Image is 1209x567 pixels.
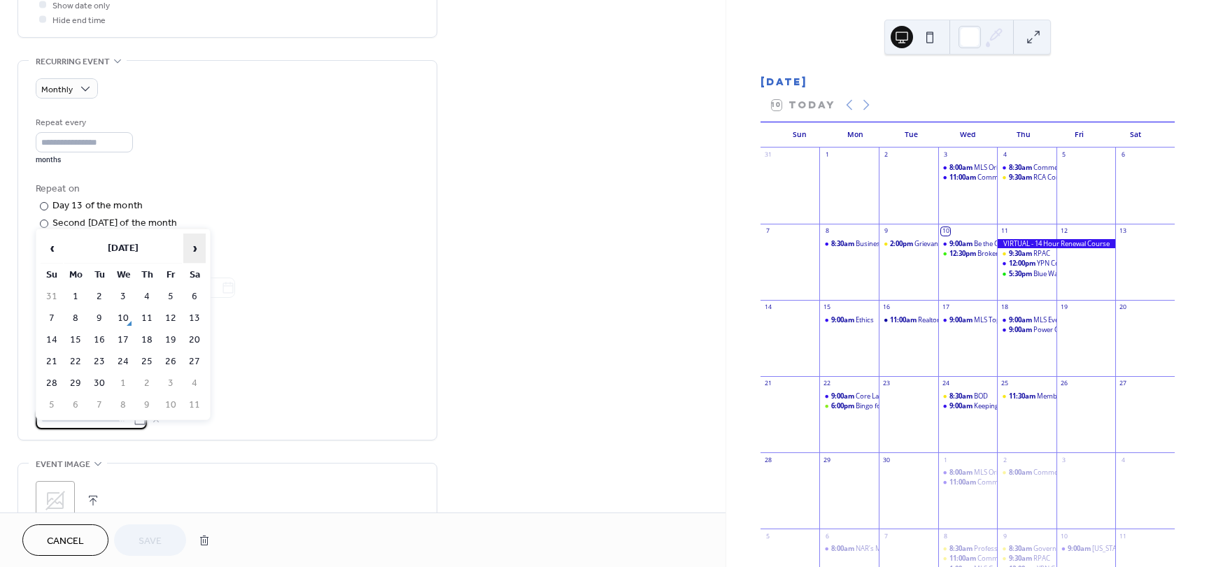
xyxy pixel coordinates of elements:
[996,122,1052,148] div: Thu
[52,13,106,28] span: Hide end time
[819,544,879,553] div: NAR’s Military Relocation Professional Certification (MRP)
[819,239,879,248] div: Business Partners Committee
[1037,259,1110,268] div: YPN Committee Meeting
[828,122,884,148] div: Mon
[823,151,831,159] div: 1
[997,269,1056,278] div: Blue Wahoos with YPN
[938,249,998,258] div: Broker Round Table with Florida Realtors Leadership
[112,330,134,350] td: 17
[64,352,87,372] td: 22
[1060,151,1068,159] div: 5
[764,380,772,388] div: 21
[1033,173,1081,182] div: RCA Committee
[949,163,974,172] span: 8:00am
[1108,122,1164,148] div: Sat
[884,122,940,148] div: Tue
[1119,151,1127,159] div: 6
[938,468,998,477] div: MLS Orientation
[1033,249,1050,258] div: RPAC
[36,155,133,165] div: months
[764,456,772,464] div: 28
[64,373,87,394] td: 29
[819,315,879,324] div: Ethics
[761,75,1175,88] div: [DATE]
[831,401,856,410] span: 6:00pm
[974,392,988,401] div: BOD
[41,352,63,372] td: 21
[1033,269,1102,278] div: Blue Wahoos with YPN
[112,373,134,394] td: 1
[882,532,891,540] div: 7
[949,239,974,248] span: 9:00am
[1056,544,1116,553] div: Florida Military Specialist (FMS)
[764,532,772,540] div: 5
[997,554,1056,563] div: RPAC
[160,330,182,350] td: 19
[183,287,206,307] td: 6
[183,330,206,350] td: 20
[88,395,111,415] td: 7
[1001,532,1009,540] div: 9
[1009,554,1033,563] span: 9:30am
[136,287,158,307] td: 4
[64,395,87,415] td: 6
[831,239,856,248] span: 8:30am
[949,315,974,324] span: 9:00am
[36,481,75,520] div: ;
[949,173,977,182] span: 11:00am
[997,468,1056,477] div: Commercial Symposium
[88,287,111,307] td: 2
[1009,269,1033,278] span: 5:30pm
[977,478,1078,487] div: Community Relations Committee
[36,457,90,472] span: Event image
[856,239,947,248] div: Business Partners Committee
[831,392,856,401] span: 9:00am
[160,395,182,415] td: 10
[1001,456,1009,464] div: 2
[941,532,949,540] div: 8
[112,287,134,307] td: 3
[41,234,62,262] span: ‹
[941,303,949,312] div: 17
[1009,315,1033,324] span: 9:00am
[112,265,134,285] th: We
[88,265,111,285] th: Tu
[1033,315,1096,324] div: MLS Everything CMA
[1119,532,1127,540] div: 11
[823,532,831,540] div: 6
[974,468,1023,477] div: MLS Orientation
[59,359,419,374] span: [DATE]
[997,259,1056,268] div: YPN Committee Meeting
[64,265,87,285] th: Mo
[183,352,206,372] td: 27
[974,315,1047,324] div: MLS Top 10ish Mistakes
[52,199,143,213] div: Day 13 of the month
[938,544,998,553] div: Professional Development Committee
[997,163,1056,172] div: Commercial Forum
[183,373,206,394] td: 4
[183,395,206,415] td: 11
[1119,303,1127,312] div: 20
[938,401,998,410] div: Keeping Up with MLS Rules
[1001,227,1009,236] div: 11
[819,401,879,410] div: Bingo for RPAC
[64,234,182,264] th: [DATE]
[1092,544,1198,553] div: [US_STATE] Military Specialist (FMS)
[136,308,158,329] td: 11
[1060,532,1068,540] div: 10
[831,544,856,553] span: 8:00am
[879,239,938,248] div: Grievance Committee
[938,173,998,182] div: Community Relations Committee
[997,544,1056,553] div: Governmental Affairs
[36,182,416,196] div: Repeat on
[941,227,949,236] div: 10
[974,239,1089,248] div: Be the Change – Fair Housing and You
[764,151,772,159] div: 31
[160,265,182,285] th: Fr
[882,151,891,159] div: 2
[823,456,831,464] div: 29
[183,308,206,329] td: 13
[764,303,772,312] div: 14
[160,287,182,307] td: 5
[41,373,63,394] td: 28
